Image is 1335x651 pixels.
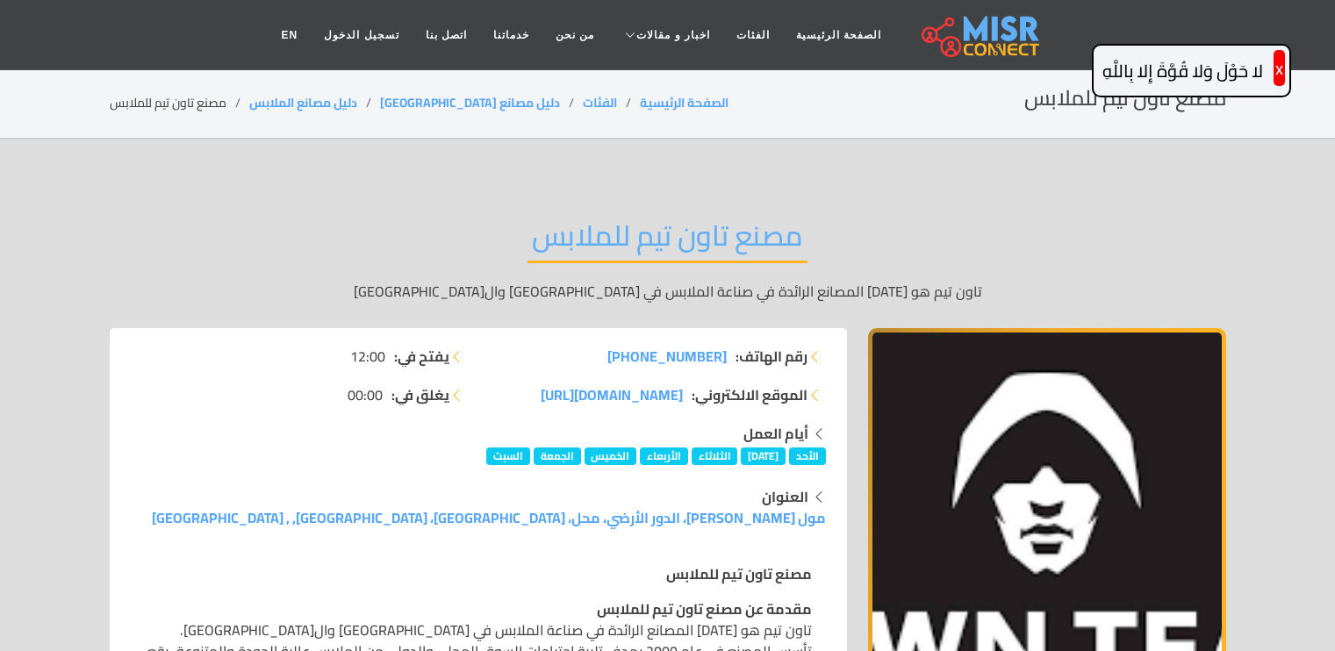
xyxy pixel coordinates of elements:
li: مصنع تاون تيم للملابس [110,94,249,112]
a: الصفحة الرئيسية [783,18,894,52]
span: الأربعاء [640,447,688,465]
span: [PHONE_NUMBER] [607,343,727,369]
a: اتصل بنا [413,18,480,52]
strong: يغلق في: [391,384,449,405]
span: [DATE] [741,447,786,465]
span: الخميس [585,447,637,465]
strong: الموقع الالكتروني: [692,384,807,405]
button: x [1274,50,1285,86]
a: خدماتنا [480,18,542,52]
span: اخبار و مقالات [636,27,710,43]
a: اخبار و مقالات [607,18,723,52]
a: [DOMAIN_NAME][URL] [541,384,683,405]
span: الثلاثاء [692,447,738,465]
div: لا حَوْلَ وَلا قُوَّةَ إِلا بِاللَّهِ [1092,44,1291,97]
h2: مصنع تاون تيم للملابس [1024,86,1226,111]
span: السبت [486,447,530,465]
strong: مقدمة عن مصنع تاون تيم للملابس [597,596,812,622]
a: الفئات [723,18,783,52]
strong: أيام العمل [743,420,808,447]
a: تسجيل الدخول [311,18,412,52]
a: [PHONE_NUMBER] [607,346,727,367]
span: 00:00 [348,384,383,405]
a: الصفحة الرئيسية [640,91,729,114]
strong: مصنع تاون تيم للملابس [666,561,812,587]
a: دليل مصانع [GEOGRAPHIC_DATA] [380,91,560,114]
a: من نحن [542,18,607,52]
strong: يفتح في: [394,346,449,367]
strong: رقم الهاتف: [736,346,807,367]
p: تاون تيم هو [DATE] المصانع الرائدة في صناعة الملابس في [GEOGRAPHIC_DATA] وال[GEOGRAPHIC_DATA] [110,281,1226,302]
strong: العنوان [762,483,808,510]
img: main.misr_connect [922,13,1039,57]
span: [DOMAIN_NAME][URL] [541,382,683,408]
span: الأحد [789,447,826,465]
h2: مصنع تاون تيم للملابس [528,218,807,263]
span: الجمعة [534,447,581,465]
a: مول [PERSON_NAME]، الدور الأرضي، محل، [GEOGRAPHIC_DATA]، [GEOGRAPHIC_DATA], , [GEOGRAPHIC_DATA] [152,504,826,531]
a: EN [269,18,312,52]
a: الفئات [583,91,617,114]
a: دليل مصانع الملابس [249,91,357,114]
span: 12:00 [350,346,385,367]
